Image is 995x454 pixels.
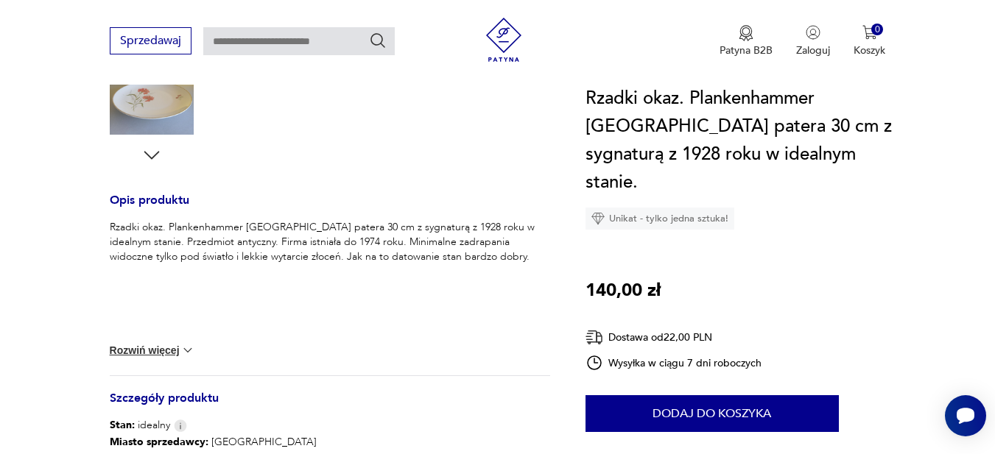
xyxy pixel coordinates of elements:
[110,435,208,449] b: Miasto sprzedawcy :
[854,25,885,57] button: 0Koszyk
[586,328,603,347] img: Ikona dostawy
[110,27,191,54] button: Sprzedawaj
[586,208,734,230] div: Unikat - tylko jedna sztuka!
[739,25,753,41] img: Ikona medalu
[369,32,387,49] button: Szukaj
[110,196,550,220] h3: Opis produktu
[110,37,191,47] a: Sprzedawaj
[586,85,896,196] h1: Rzadki okaz. Plankenhammer [GEOGRAPHIC_DATA] patera 30 cm z sygnaturą z 1928 roku w idealnym stanie.
[720,43,773,57] p: Patyna B2B
[180,343,195,358] img: chevron down
[586,354,762,372] div: Wysyłka w ciągu 7 dni roboczych
[110,51,194,135] img: Zdjęcie produktu Rzadki okaz. Plankenhammer Germany patera 30 cm z sygnaturą z 1928 roku w idealn...
[110,394,550,418] h3: Szczegóły produktu
[110,220,550,264] p: Rzadki okaz. Plankenhammer [GEOGRAPHIC_DATA] patera 30 cm z sygnaturą z 1928 roku w idealnym stan...
[586,328,762,347] div: Dostawa od 22,00 PLN
[945,395,986,436] iframe: Smartsupp widget button
[796,43,830,57] p: Zaloguj
[862,25,877,40] img: Ikona koszyka
[174,419,187,432] img: Info icon
[591,212,605,225] img: Ikona diamentu
[720,25,773,57] button: Patyna B2B
[586,395,839,432] button: Dodaj do koszyka
[854,43,885,57] p: Koszyk
[482,18,526,62] img: Patyna - sklep z meblami i dekoracjami vintage
[110,433,493,451] p: [GEOGRAPHIC_DATA]
[806,25,820,40] img: Ikonka użytkownika
[110,343,195,358] button: Rozwiń więcej
[110,418,135,432] b: Stan:
[586,277,661,305] p: 140,00 zł
[871,24,884,36] div: 0
[110,418,170,433] span: idealny
[796,25,830,57] button: Zaloguj
[720,25,773,57] a: Ikona medaluPatyna B2B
